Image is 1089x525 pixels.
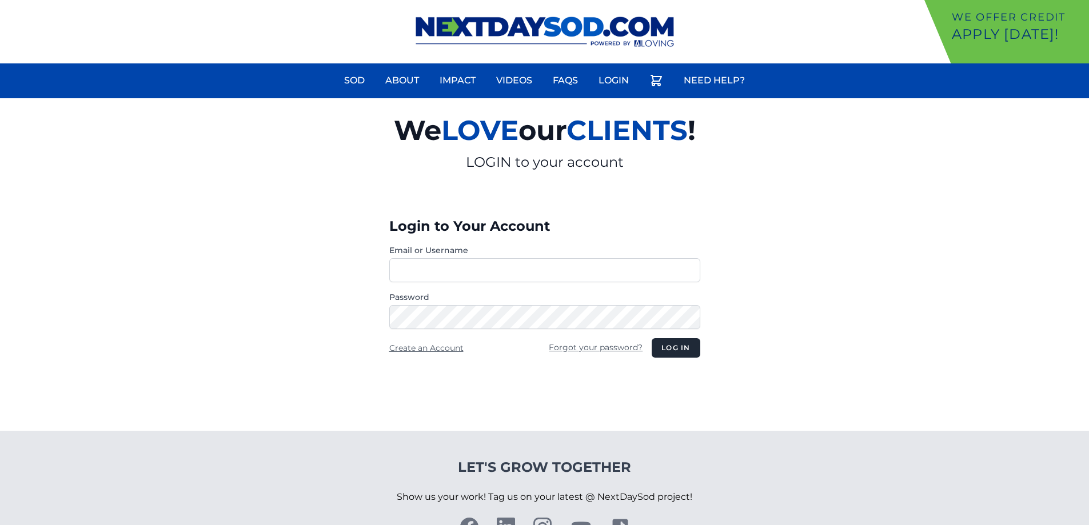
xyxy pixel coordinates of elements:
a: Sod [337,67,372,94]
button: Log in [652,338,700,358]
label: Email or Username [389,245,700,256]
label: Password [389,291,700,303]
h2: We our ! [261,107,828,153]
p: Apply [DATE]! [952,25,1084,43]
a: FAQs [546,67,585,94]
p: LOGIN to your account [261,153,828,171]
p: Show us your work! Tag us on your latest @ NextDaySod project! [397,476,692,518]
h4: Let's Grow Together [397,458,692,476]
a: Create an Account [389,343,464,353]
a: Login [592,67,636,94]
a: Need Help? [677,67,752,94]
span: CLIENTS [567,114,688,147]
span: LOVE [441,114,518,147]
h3: Login to Your Account [389,217,700,235]
a: Forgot your password? [549,342,643,352]
p: We offer Credit [952,9,1084,25]
a: Impact [433,67,482,94]
a: Videos [489,67,539,94]
a: About [378,67,426,94]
